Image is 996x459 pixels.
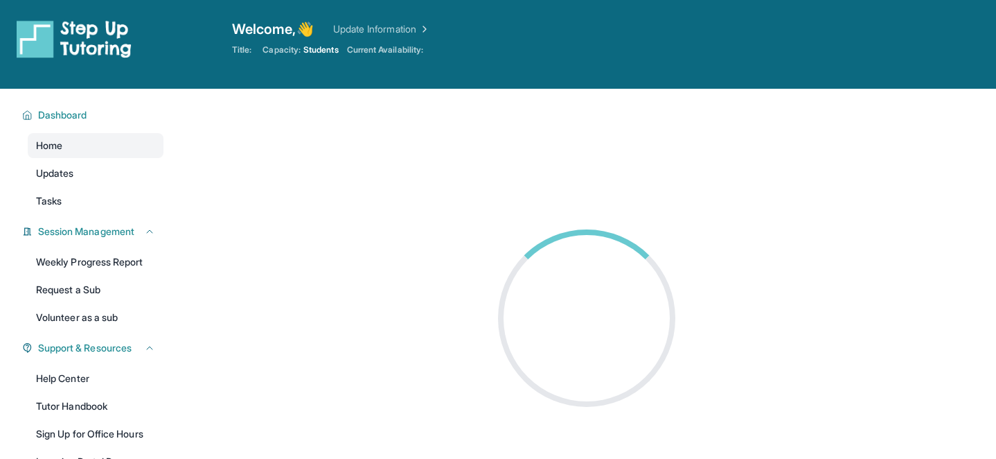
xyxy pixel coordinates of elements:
[28,277,163,302] a: Request a Sub
[33,108,155,122] button: Dashboard
[38,225,134,239] span: Session Management
[38,341,132,355] span: Support & Resources
[28,422,163,447] a: Sign Up for Office Hours
[263,44,301,55] span: Capacity:
[28,305,163,330] a: Volunteer as a sub
[28,394,163,419] a: Tutor Handbook
[28,189,163,214] a: Tasks
[36,139,62,153] span: Home
[28,366,163,391] a: Help Center
[232,44,251,55] span: Title:
[28,133,163,158] a: Home
[38,108,87,122] span: Dashboard
[28,250,163,275] a: Weekly Progress Report
[36,166,74,180] span: Updates
[333,22,430,36] a: Update Information
[303,44,339,55] span: Students
[33,341,155,355] button: Support & Resources
[33,225,155,239] button: Session Management
[36,194,62,208] span: Tasks
[416,22,430,36] img: Chevron Right
[232,19,314,39] span: Welcome, 👋
[28,161,163,186] a: Updates
[17,19,132,58] img: logo
[347,44,423,55] span: Current Availability:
